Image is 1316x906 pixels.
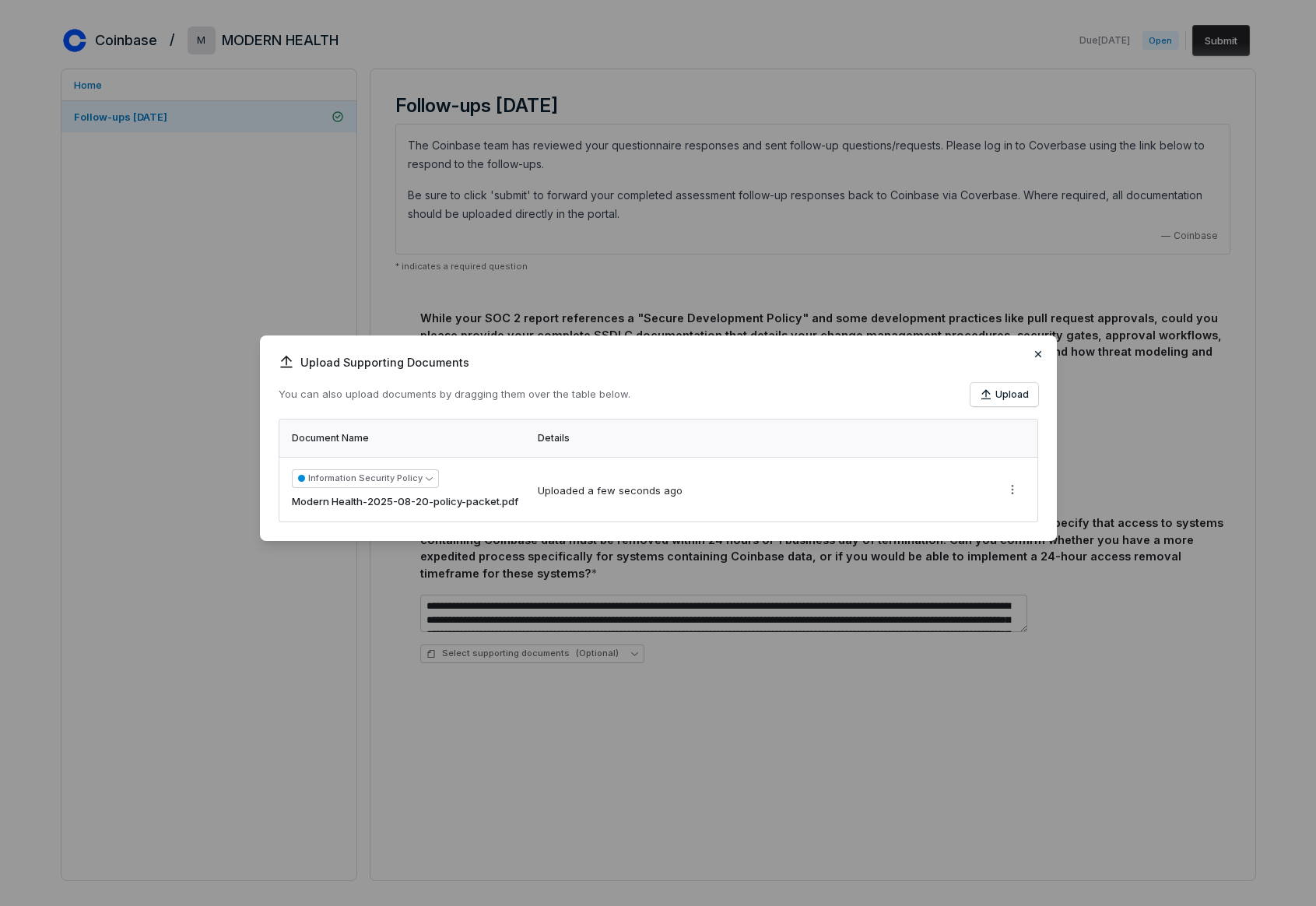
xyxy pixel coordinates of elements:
[1000,478,1025,501] button: More actions
[970,383,1038,406] button: Upload
[279,387,630,402] p: You can also upload documents by dragging them over the table below.
[292,432,519,444] div: Document Name
[538,483,683,499] div: Uploaded
[279,354,1038,370] span: Upload Supporting Documents
[292,469,439,488] button: Information Security Policy
[538,432,981,444] div: Details
[292,494,518,510] span: Modern Health-2025-08-20-policy-packet.pdf
[588,483,683,499] div: a few seconds ago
